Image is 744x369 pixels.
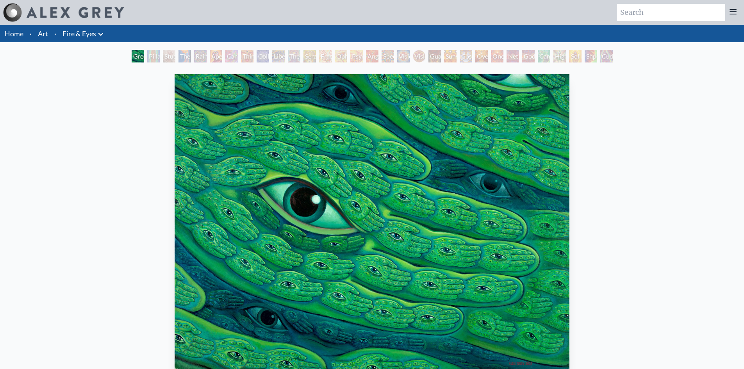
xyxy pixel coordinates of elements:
[397,50,410,62] div: Vision Crystal
[194,50,207,62] div: Rainbow Eye Ripple
[147,50,160,62] div: Pillar of Awareness
[5,29,23,38] a: Home
[475,50,488,62] div: Oversoul
[553,50,566,62] div: Higher Vision
[62,28,96,39] a: Fire & Eyes
[413,50,425,62] div: Vision Crystal Tondo
[350,50,363,62] div: Psychomicrograph of a Fractal Paisley Cherub Feather Tip
[51,25,59,42] li: ·
[522,50,535,62] div: Godself
[163,50,175,62] div: Study for the Great Turn
[460,50,472,62] div: Cosmic Elf
[507,50,519,62] div: Net of Being
[491,50,503,62] div: One
[617,4,725,21] input: Search
[178,50,191,62] div: The Torch
[335,50,347,62] div: Ophanic Eyelash
[444,50,457,62] div: Sunyata
[538,50,550,62] div: Cannafist
[27,25,35,42] li: ·
[366,50,378,62] div: Angel Skin
[38,28,48,39] a: Art
[382,50,394,62] div: Spectral Lotus
[241,50,253,62] div: Third Eye Tears of Joy
[303,50,316,62] div: Seraphic Transport Docking on the Third Eye
[132,50,144,62] div: Green Hand
[210,50,222,62] div: Aperture
[288,50,300,62] div: The Seer
[272,50,285,62] div: Liberation Through Seeing
[585,50,597,62] div: Shpongled
[600,50,613,62] div: Cuddle
[257,50,269,62] div: Collective Vision
[225,50,238,62] div: Cannabis Sutra
[428,50,441,62] div: Guardian of Infinite Vision
[569,50,582,62] div: Sol Invictus
[319,50,332,62] div: Fractal Eyes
